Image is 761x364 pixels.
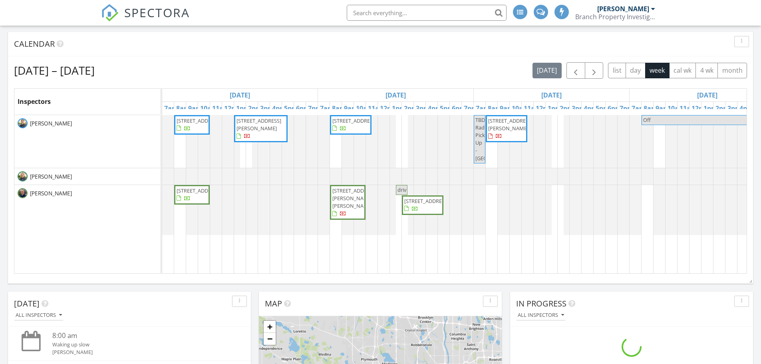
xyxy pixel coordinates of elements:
a: 6pm [294,102,312,115]
a: 11am [366,102,387,115]
img: The Best Home Inspection Software - Spectora [101,4,119,22]
button: Previous [566,62,585,79]
a: 9am [186,102,204,115]
a: 11am [522,102,543,115]
div: All Inspectors [16,312,62,318]
a: 1pm [701,102,719,115]
span: SPECTORA [124,4,190,21]
a: 7pm [618,102,636,115]
a: 7am [474,102,492,115]
a: 7pm [462,102,480,115]
a: 1pm [546,102,564,115]
a: Zoom in [264,321,276,333]
a: 3pm [725,102,743,115]
span: [STREET_ADDRESS] [332,117,377,124]
span: [PERSON_NAME] [28,189,74,197]
a: 8am [330,102,348,115]
span: [STREET_ADDRESS] [404,197,449,205]
a: Zoom out [264,333,276,345]
img: tom_headshot_square.jpeg [18,118,28,128]
a: 4pm [270,102,288,115]
a: 4pm [426,102,444,115]
span: TBD Radon Pick Up - [GEOGRAPHIC_DATA] [475,116,526,162]
a: 6pm [450,102,468,115]
a: 11am [210,102,232,115]
button: cal wk [669,63,696,78]
a: 7am [630,102,648,115]
button: Next [585,62,604,79]
a: 9am [654,102,672,115]
button: 4 wk [695,63,718,78]
a: Go to August 30, 2025 [695,89,719,101]
a: 2pm [246,102,264,115]
a: 10am [198,102,220,115]
a: 4pm [582,102,600,115]
div: Waking up slow [52,341,226,348]
h2: [DATE] – [DATE] [14,62,95,78]
a: 12pm [222,102,244,115]
div: [PERSON_NAME] [52,348,226,356]
span: [PERSON_NAME] [28,173,74,181]
a: 9am [498,102,516,115]
span: Inspectors [18,97,51,106]
a: 10am [666,102,687,115]
a: Go to August 28, 2025 [383,89,408,101]
input: Search everything... [347,5,507,21]
a: 4pm [737,102,755,115]
button: month [717,63,747,78]
a: 7am [318,102,336,115]
a: 2pm [713,102,731,115]
a: 11am [678,102,699,115]
span: [DATE] [14,298,40,309]
span: [STREET_ADDRESS][PERSON_NAME] [488,117,533,132]
button: week [645,63,670,78]
div: All Inspectors [518,312,564,318]
a: 8am [174,102,192,115]
a: 2pm [558,102,576,115]
a: 7am [162,102,180,115]
div: 8:00 am [52,331,226,341]
a: 7pm [306,102,324,115]
span: [STREET_ADDRESS][PERSON_NAME][PERSON_NAME] [332,187,377,209]
a: Go to August 27, 2025 [228,89,252,101]
a: 9am [342,102,360,115]
button: list [608,63,626,78]
a: 6pm [606,102,624,115]
span: [STREET_ADDRESS] [177,187,221,194]
a: 5pm [438,102,456,115]
button: [DATE] [533,63,562,78]
a: 3pm [414,102,432,115]
img: daniel_head.png [18,188,28,198]
a: SPECTORA [101,11,190,28]
button: All Inspectors [14,310,64,321]
a: 5pm [282,102,300,115]
a: Go to August 29, 2025 [539,89,564,101]
img: todd_headshot_square.jpeg [18,171,28,181]
a: 12pm [534,102,555,115]
span: driving [397,186,413,193]
button: All Inspectors [516,310,566,321]
span: In Progress [516,298,566,309]
span: Off [643,116,651,123]
button: day [626,63,646,78]
span: Map [265,298,282,309]
a: 1pm [234,102,252,115]
span: [STREET_ADDRESS][PERSON_NAME] [236,117,281,132]
a: 10am [510,102,531,115]
a: 8am [642,102,660,115]
span: [PERSON_NAME] [28,119,74,127]
a: 10am [354,102,376,115]
a: 3pm [570,102,588,115]
a: 2pm [402,102,420,115]
span: [STREET_ADDRESS] [177,117,221,124]
span: Calendar [14,38,55,49]
div: [PERSON_NAME] [597,5,649,13]
a: 1pm [390,102,408,115]
a: 3pm [258,102,276,115]
a: 12pm [378,102,399,115]
a: 8am [486,102,504,115]
div: Branch Property Investigations [575,13,655,21]
a: 5pm [594,102,612,115]
a: 12pm [689,102,711,115]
